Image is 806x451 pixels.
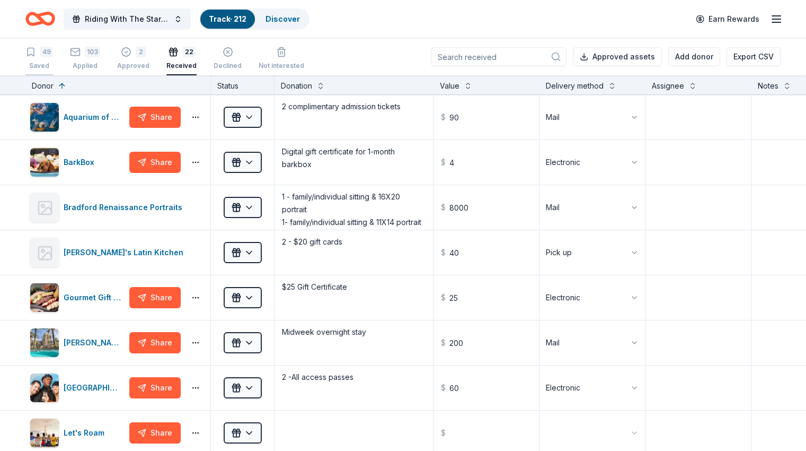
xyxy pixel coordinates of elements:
button: Export CSV [727,47,781,66]
div: Declined [214,62,242,70]
button: Declined [214,42,242,75]
button: 49Saved [25,42,53,75]
button: Bradford Renaissance Portraits [30,193,202,222]
textarea: 1 - family/individual sitting & 16X20 portrait 1- family/individual sitting & 11X14 portrait [276,186,432,229]
div: Not interested [259,62,304,70]
button: Not interested [259,42,304,75]
div: BarkBox [64,156,99,169]
div: 22 [183,42,196,53]
button: Share [129,152,181,173]
div: 49 [40,47,53,57]
textarea: 2 -All access passes [276,367,432,409]
button: Share [129,107,181,128]
a: Discover [265,14,300,23]
img: Image for Aquarium of the Pacific [30,103,59,132]
button: Share [129,332,181,353]
button: Image for Gourmet Gift BasketsGourmet Gift Baskets [30,283,125,313]
textarea: 2 - $20 gift cards [276,231,432,274]
div: 103 [85,47,100,57]
button: Riding With The Stars Gala [64,8,191,30]
button: 103Applied [70,42,100,75]
img: Image for BarkBox [30,148,59,177]
div: Status [211,75,274,94]
div: Assignee [652,80,684,92]
div: Aquarium of the Pacific [64,111,125,124]
input: Search received [431,47,566,66]
textarea: $25 Gift Certificate [276,276,432,319]
div: Delivery method [546,80,604,92]
button: Share [129,422,181,444]
textarea: Digital gift certificate for 1-month barkbox [276,141,432,184]
div: Saved [25,62,53,70]
button: 22Received [166,42,197,75]
textarea: Midweek overnight stay [276,322,432,364]
div: [GEOGRAPHIC_DATA] ([GEOGRAPHIC_DATA]) [64,381,125,394]
img: Image for Gourmet Gift Baskets [30,283,59,312]
div: 2 [136,47,146,57]
div: [PERSON_NAME][GEOGRAPHIC_DATA] [64,336,125,349]
textarea: 2 complimentary admission tickets [276,96,432,138]
button: [PERSON_NAME]'s Latin Kitchen [30,238,202,267]
a: Track· 212 [209,14,246,23]
a: Home [25,6,55,31]
div: Received [166,57,197,66]
button: Approved assets [573,47,662,66]
div: Notes [758,80,778,92]
img: Image for Harrah's Resort [30,328,59,357]
div: Gourmet Gift Baskets [64,291,125,304]
div: Donor [32,80,54,92]
span: Riding With The Stars Gala [85,13,170,25]
button: Track· 212Discover [199,8,309,30]
div: Let's Roam [64,427,109,439]
button: Image for Harrah's Resort[PERSON_NAME][GEOGRAPHIC_DATA] [30,328,125,358]
img: Image for Hollywood Wax Museum (Hollywood) [30,374,59,402]
button: Image for Hollywood Wax Museum (Hollywood)[GEOGRAPHIC_DATA] ([GEOGRAPHIC_DATA]) [30,373,125,403]
button: Image for BarkBoxBarkBox [30,148,125,177]
div: Approved [117,62,149,70]
button: Add donor [668,47,720,66]
div: [PERSON_NAME]'s Latin Kitchen [64,246,188,259]
div: Applied [70,62,100,70]
button: Image for Let's RoamLet's Roam [30,418,125,448]
a: Earn Rewards [689,10,766,29]
img: Image for Let's Roam [30,419,59,447]
button: Share [129,287,181,308]
button: 2Approved [117,42,149,75]
button: Image for Aquarium of the PacificAquarium of the Pacific [30,102,125,132]
div: Value [440,80,459,92]
div: Bradford Renaissance Portraits [64,201,187,214]
div: Donation [281,80,312,92]
button: Share [129,377,181,398]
